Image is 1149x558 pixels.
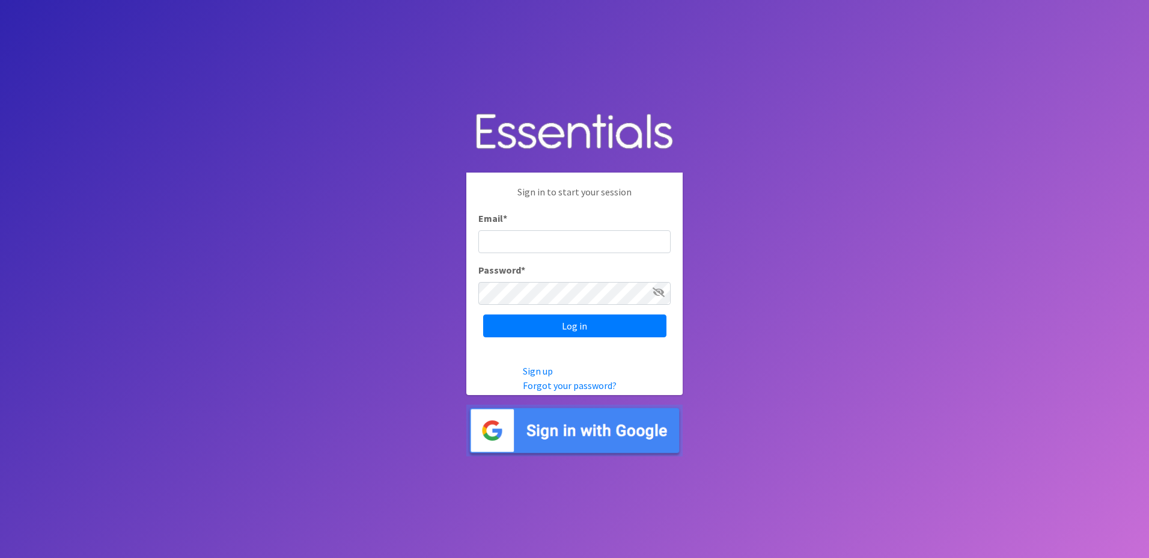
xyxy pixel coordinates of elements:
[478,211,507,225] label: Email
[483,314,666,337] input: Log in
[523,379,617,391] a: Forgot your password?
[478,263,525,277] label: Password
[466,405,683,457] img: Sign in with Google
[466,102,683,164] img: Human Essentials
[521,264,525,276] abbr: required
[523,365,553,377] a: Sign up
[478,185,671,211] p: Sign in to start your session
[503,212,507,224] abbr: required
